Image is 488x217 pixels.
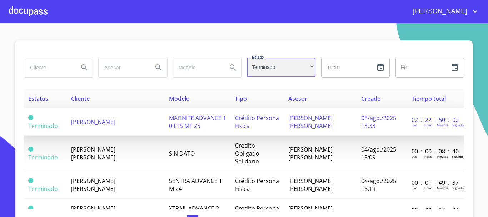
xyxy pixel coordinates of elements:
[412,123,417,127] p: Dias
[412,186,417,190] p: Dias
[412,206,460,214] p: 00 : 00 : 10 : 24
[71,118,115,126] span: [PERSON_NAME]
[412,116,460,124] p: 02 : 22 : 50 : 02
[452,186,465,190] p: Segundos
[361,146,396,161] span: 04/ago./2025 18:09
[71,146,115,161] span: [PERSON_NAME] [PERSON_NAME]
[235,177,279,193] span: Crédito Persona Física
[288,114,333,130] span: [PERSON_NAME] [PERSON_NAME]
[28,122,58,130] span: Terminado
[169,114,226,130] span: MAGNITE ADVANCE 1 0 LTS MT 25
[407,6,479,17] button: account of current user
[412,179,460,187] p: 00 : 01 : 49 : 37
[99,58,147,77] input: search
[424,154,432,158] p: Horas
[361,177,396,193] span: 04/ago./2025 16:19
[169,149,195,157] span: SIN DATO
[28,206,33,211] span: Terminado
[235,142,259,165] span: Crédito Obligado Solidario
[361,95,381,103] span: Creado
[452,154,465,158] p: Segundos
[28,185,58,193] span: Terminado
[288,177,333,193] span: [PERSON_NAME] [PERSON_NAME]
[424,123,432,127] p: Horas
[361,208,395,216] span: [DATE] 17:02
[24,58,73,77] input: search
[224,59,241,76] button: Search
[437,154,448,158] p: Minutos
[169,95,190,103] span: Modelo
[28,115,33,120] span: Terminado
[412,95,446,103] span: Tiempo total
[452,123,465,127] p: Segundos
[361,114,396,130] span: 08/ago./2025 13:33
[235,95,247,103] span: Tipo
[71,177,115,193] span: [PERSON_NAME] [PERSON_NAME]
[424,186,432,190] p: Horas
[437,186,448,190] p: Minutos
[28,147,33,152] span: Terminado
[28,153,58,161] span: Terminado
[288,146,333,161] span: [PERSON_NAME] [PERSON_NAME]
[412,147,460,155] p: 00 : 00 : 08 : 40
[71,95,90,103] span: Cliente
[173,58,221,77] input: search
[235,114,279,130] span: Crédito Persona Física
[247,58,315,77] div: Terminado
[412,154,417,158] p: Dias
[437,123,448,127] p: Minutos
[407,6,471,17] span: [PERSON_NAME]
[28,178,33,183] span: Terminado
[150,59,167,76] button: Search
[76,59,93,76] button: Search
[288,95,307,103] span: Asesor
[28,95,48,103] span: Estatus
[169,177,222,193] span: SENTRA ADVANCE T M 24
